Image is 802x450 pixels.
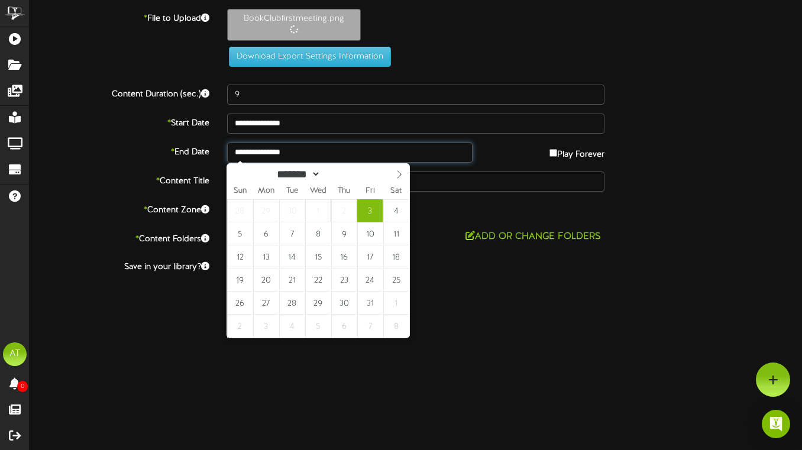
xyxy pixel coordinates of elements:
[223,52,391,61] a: Download Export Settings Information
[383,292,409,315] span: November 1, 2025
[331,315,357,338] span: November 6, 2025
[549,149,557,157] input: Play Forever
[21,229,218,245] label: Content Folders
[331,292,357,315] span: October 30, 2025
[357,187,383,195] span: Fri
[331,199,357,222] span: October 2, 2025
[383,245,409,268] span: October 18, 2025
[357,315,383,338] span: November 7, 2025
[357,292,383,315] span: October 31, 2025
[21,257,218,273] label: Save in your library?
[357,245,383,268] span: October 17, 2025
[227,199,253,222] span: September 28, 2025
[305,199,331,222] span: October 1, 2025
[383,187,409,195] span: Sat
[253,199,279,222] span: September 29, 2025
[17,381,28,392] span: 0
[279,268,305,292] span: October 21, 2025
[357,222,383,245] span: October 10, 2025
[762,410,790,438] div: Open Intercom Messenger
[383,222,409,245] span: October 11, 2025
[279,199,305,222] span: September 30, 2025
[321,168,363,180] input: Year
[357,268,383,292] span: October 24, 2025
[253,245,279,268] span: October 13, 2025
[331,245,357,268] span: October 16, 2025
[279,187,305,195] span: Tue
[21,114,218,130] label: Start Date
[253,292,279,315] span: October 27, 2025
[253,315,279,338] span: November 3, 2025
[21,85,218,101] label: Content Duration (sec.)
[21,200,218,216] label: Content Zone
[229,47,391,67] button: Download Export Settings Information
[227,171,604,192] input: Title of this Content
[227,245,253,268] span: October 12, 2025
[462,229,604,244] button: Add or Change Folders
[227,222,253,245] span: October 5, 2025
[227,315,253,338] span: November 2, 2025
[227,187,253,195] span: Sun
[331,268,357,292] span: October 23, 2025
[253,268,279,292] span: October 20, 2025
[227,292,253,315] span: October 26, 2025
[305,315,331,338] span: November 5, 2025
[279,222,305,245] span: October 7, 2025
[383,268,409,292] span: October 25, 2025
[21,171,218,187] label: Content Title
[305,292,331,315] span: October 29, 2025
[3,342,27,366] div: AT
[279,292,305,315] span: October 28, 2025
[253,187,279,195] span: Mon
[383,199,409,222] span: October 4, 2025
[21,9,218,25] label: File to Upload
[227,268,253,292] span: October 19, 2025
[253,222,279,245] span: October 6, 2025
[357,199,383,222] span: October 3, 2025
[383,315,409,338] span: November 8, 2025
[305,187,331,195] span: Wed
[331,187,357,195] span: Thu
[305,245,331,268] span: October 15, 2025
[549,143,604,161] label: Play Forever
[21,143,218,158] label: End Date
[305,268,331,292] span: October 22, 2025
[305,222,331,245] span: October 8, 2025
[279,245,305,268] span: October 14, 2025
[279,315,305,338] span: November 4, 2025
[331,222,357,245] span: October 9, 2025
